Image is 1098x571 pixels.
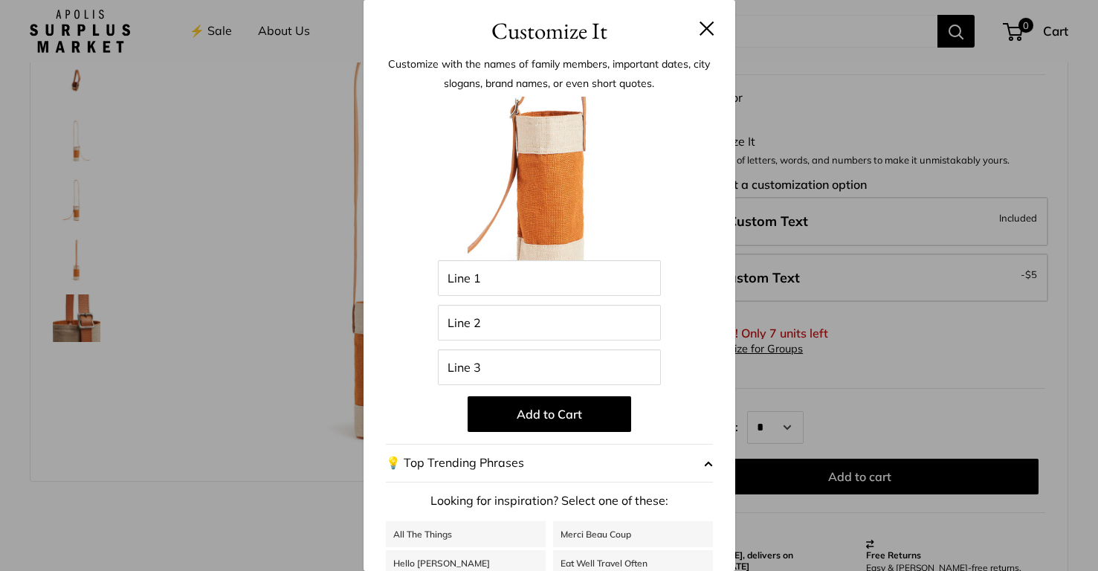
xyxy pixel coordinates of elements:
a: Merci Beau Coup [553,521,713,547]
h3: Customize It [386,13,713,48]
p: Looking for inspiration? Select one of these: [386,490,713,512]
a: All The Things [386,521,546,547]
button: Add to Cart [468,396,631,432]
img: R_CB_Cust.jpg [468,97,631,260]
button: 💡 Top Trending Phrases [386,444,713,483]
p: Customize with the names of family members, important dates, city slogans, brand names, or even s... [386,54,713,93]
